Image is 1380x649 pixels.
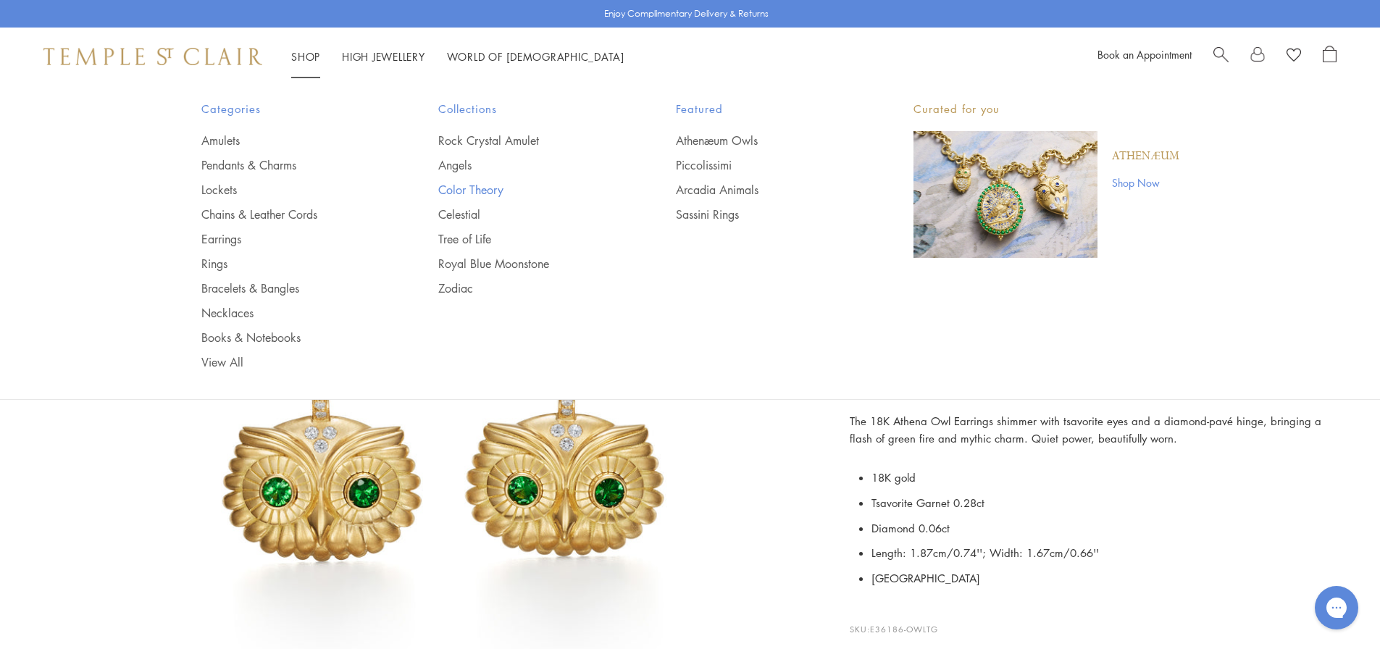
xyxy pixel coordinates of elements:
[201,133,381,148] a: Amulets
[1287,46,1301,67] a: View Wishlist
[871,516,1337,541] li: Diamond 0.06ct
[1213,46,1229,67] a: Search
[201,157,381,173] a: Pendants & Charms
[438,157,618,173] a: Angels
[1308,581,1366,635] iframe: Gorgias live chat messenger
[201,256,381,272] a: Rings
[201,231,381,247] a: Earrings
[676,100,856,118] span: Featured
[438,100,618,118] span: Collections
[871,490,1337,516] li: Tsavorite Garnet 0.28ct
[676,206,856,222] a: Sassini Rings
[1323,46,1337,67] a: Open Shopping Bag
[438,256,618,272] a: Royal Blue Moonstone
[438,280,618,296] a: Zodiac
[342,49,425,64] a: High JewelleryHigh Jewellery
[913,100,1179,118] p: Curated for you
[43,48,262,65] img: Temple St. Clair
[871,566,1337,591] li: [GEOGRAPHIC_DATA]
[604,7,769,21] p: Enjoy Complimentary Delivery & Returns
[201,182,381,198] a: Lockets
[871,540,1337,566] li: Length: 1.87cm/0.74''; Width: 1.67cm/0.66''
[438,182,618,198] a: Color Theory
[676,157,856,173] a: Piccolissimi
[201,354,381,370] a: View All
[676,133,856,148] a: Athenæum Owls
[850,608,1337,636] p: SKU:
[438,133,618,148] a: Rock Crystal Amulet
[201,330,381,346] a: Books & Notebooks
[201,100,381,118] span: Categories
[201,280,381,296] a: Bracelets & Bangles
[1112,148,1179,164] a: Athenæum
[291,49,320,64] a: ShopShop
[871,465,1337,490] li: 18K gold
[447,49,624,64] a: World of [DEMOGRAPHIC_DATA]World of [DEMOGRAPHIC_DATA]
[201,305,381,321] a: Necklaces
[870,624,938,635] span: E36186-OWLTG
[850,414,1321,446] span: The 18K Athena Owl Earrings shimmer with tsavorite eyes and a diamond-pavé hinge, bringing a flas...
[676,182,856,198] a: Arcadia Animals
[438,206,618,222] a: Celestial
[291,48,624,66] nav: Main navigation
[1112,175,1179,190] a: Shop Now
[438,231,618,247] a: Tree of Life
[201,206,381,222] a: Chains & Leather Cords
[1097,47,1192,62] a: Book an Appointment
